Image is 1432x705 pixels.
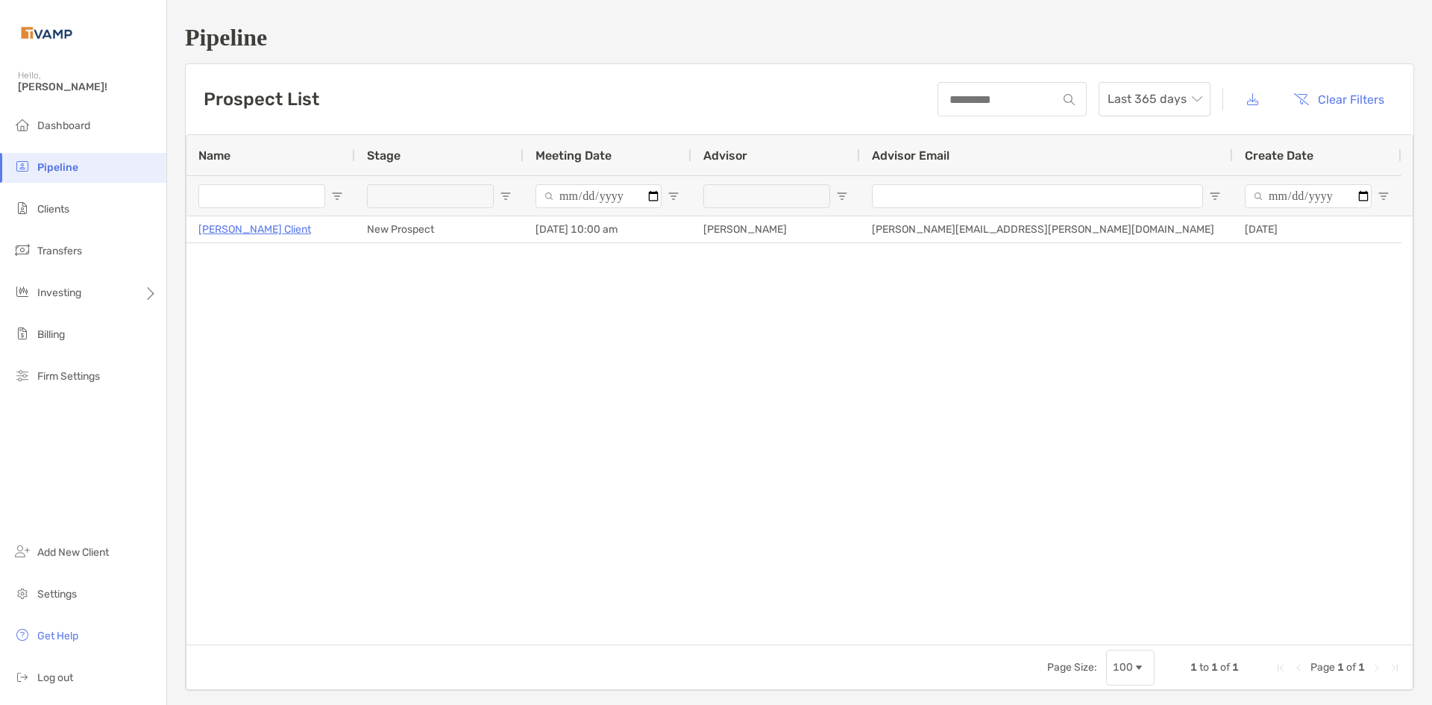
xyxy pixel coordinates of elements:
div: Next Page [1371,662,1383,674]
span: to [1199,661,1209,674]
img: add_new_client icon [13,542,31,560]
span: [PERSON_NAME]! [18,81,157,93]
input: Name Filter Input [198,184,325,208]
img: get-help icon [13,626,31,644]
span: Log out [37,671,73,684]
span: 1 [1358,661,1365,674]
span: Investing [37,286,81,299]
span: Advisor Email [872,148,949,163]
span: Get Help [37,630,78,642]
div: New Prospect [355,216,524,242]
button: Open Filter Menu [836,190,848,202]
img: input icon [1064,94,1075,105]
input: Advisor Email Filter Input [872,184,1203,208]
h3: Prospect List [204,89,319,110]
button: Open Filter Menu [1209,190,1221,202]
div: 100 [1113,661,1133,674]
img: settings icon [13,584,31,602]
img: billing icon [13,325,31,342]
span: Advisor [703,148,747,163]
div: Page Size [1106,650,1155,686]
img: pipeline icon [13,157,31,175]
div: [DATE] 10:00 am [524,216,691,242]
img: clients icon [13,199,31,217]
span: 1 [1190,661,1197,674]
span: Add New Client [37,546,109,559]
span: of [1220,661,1230,674]
span: Firm Settings [37,370,100,383]
div: Previous Page [1293,662,1304,674]
span: Stage [367,148,401,163]
span: 1 [1337,661,1344,674]
span: Billing [37,328,65,341]
span: Name [198,148,230,163]
img: investing icon [13,283,31,301]
span: Transfers [37,245,82,257]
span: Page [1310,661,1335,674]
button: Open Filter Menu [331,190,343,202]
button: Clear Filters [1282,83,1395,116]
div: First Page [1275,662,1287,674]
span: Settings [37,588,77,601]
div: [PERSON_NAME][EMAIL_ADDRESS][PERSON_NAME][DOMAIN_NAME] [860,216,1233,242]
input: Create Date Filter Input [1245,184,1372,208]
img: transfers icon [13,241,31,259]
span: Meeting Date [536,148,612,163]
input: Meeting Date Filter Input [536,184,662,208]
div: Page Size: [1047,661,1097,674]
span: Dashboard [37,119,90,132]
img: dashboard icon [13,116,31,134]
img: logout icon [13,668,31,686]
button: Open Filter Menu [668,190,679,202]
span: Create Date [1245,148,1313,163]
span: 1 [1232,661,1239,674]
img: Zoe Logo [18,6,75,60]
span: Clients [37,203,69,216]
div: Last Page [1389,662,1401,674]
h1: Pipeline [185,24,1414,51]
a: [PERSON_NAME] Client [198,220,311,239]
img: firm-settings icon [13,366,31,384]
button: Open Filter Menu [1378,190,1389,202]
div: [DATE] [1233,216,1401,242]
span: Pipeline [37,161,78,174]
button: Open Filter Menu [500,190,512,202]
span: Last 365 days [1108,83,1202,116]
span: 1 [1211,661,1218,674]
div: [PERSON_NAME] [691,216,860,242]
span: of [1346,661,1356,674]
